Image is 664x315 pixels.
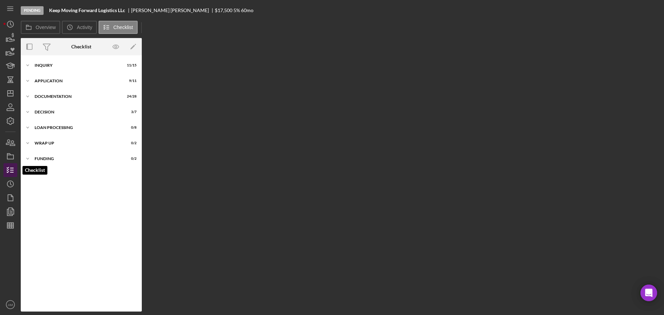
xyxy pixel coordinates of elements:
[35,63,119,67] div: Inquiry
[62,21,96,34] button: Activity
[124,94,137,99] div: 24 / 28
[124,141,137,145] div: 0 / 2
[124,126,137,130] div: 0 / 8
[124,79,137,83] div: 9 / 11
[49,8,125,13] b: Keep Moving Forward Logistics LLc
[35,157,119,161] div: Funding
[35,141,119,145] div: Wrap up
[21,6,44,15] div: Pending
[124,157,137,161] div: 0 / 2
[21,21,60,34] button: Overview
[99,21,138,34] button: Checklist
[241,8,253,13] div: 60 mo
[124,63,137,67] div: 11 / 15
[35,110,119,114] div: Decision
[215,8,232,13] div: $17,500
[8,303,13,307] text: AM
[113,25,133,30] label: Checklist
[640,285,657,301] div: Open Intercom Messenger
[124,110,137,114] div: 3 / 7
[71,44,91,49] div: Checklist
[77,25,92,30] label: Activity
[35,94,119,99] div: Documentation
[35,126,119,130] div: Loan Processing
[36,25,56,30] label: Overview
[233,8,240,13] div: 5 %
[131,8,215,13] div: [PERSON_NAME] [PERSON_NAME]
[3,298,17,312] button: AM
[35,79,119,83] div: Application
